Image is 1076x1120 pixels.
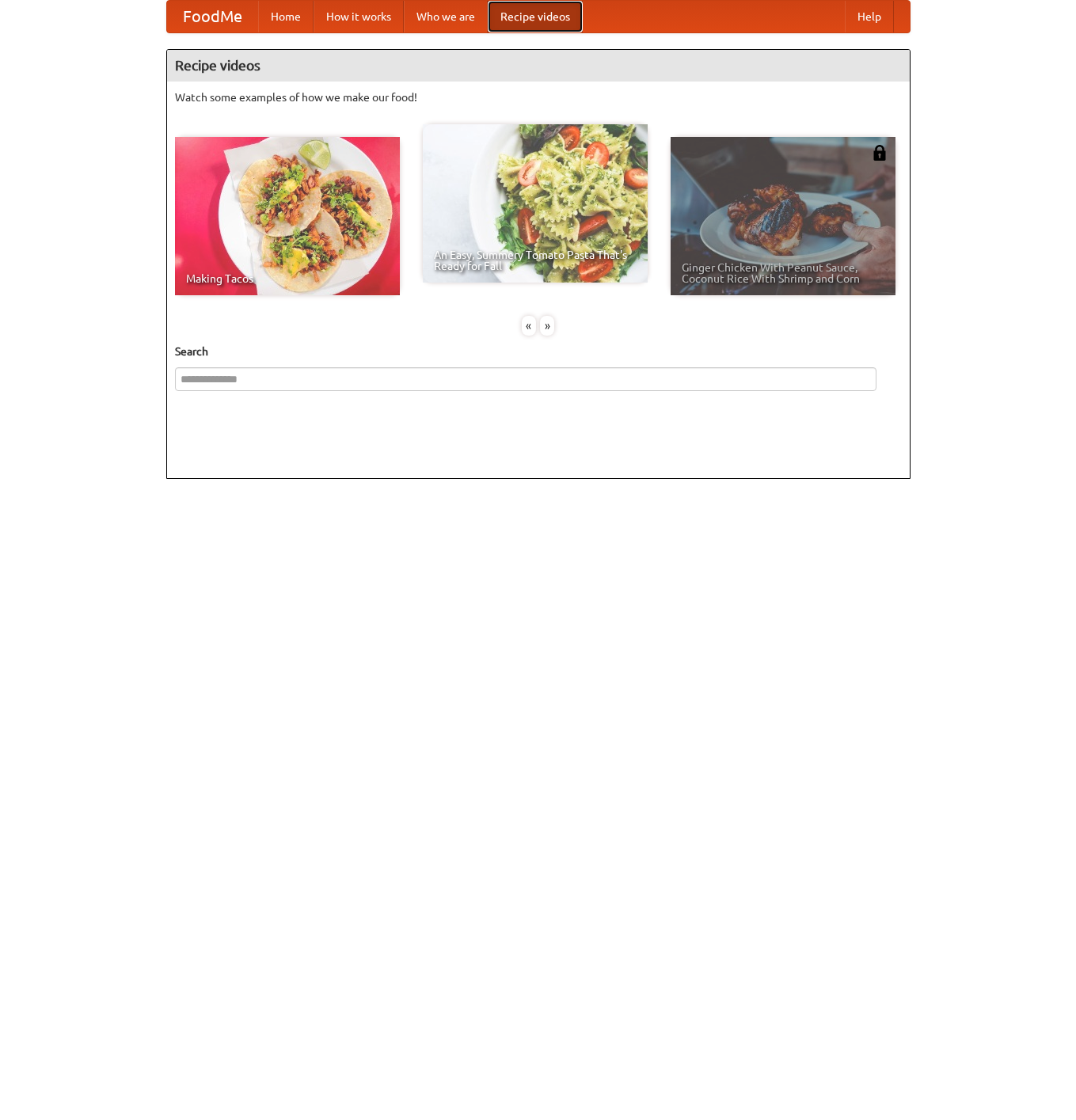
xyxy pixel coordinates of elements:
a: How it works [314,1,404,32]
div: » [540,316,554,336]
a: Home [258,1,314,32]
a: Help [845,1,894,32]
p: Watch some examples of how we make our food! [175,89,902,105]
h5: Search [175,344,902,359]
span: An Easy, Summery Tomato Pasta That's Ready for Fall [434,249,637,271]
span: Making Tacos [186,273,389,284]
a: Recipe videos [488,1,583,32]
a: An Easy, Summery Tomato Pasta That's Ready for Fall [423,124,648,283]
h4: Recipe videos [167,50,910,82]
img: 483408.png [872,145,888,161]
a: Making Tacos [175,137,400,295]
a: Who we are [404,1,488,32]
div: « [522,316,536,336]
a: FoodMe [167,1,258,32]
